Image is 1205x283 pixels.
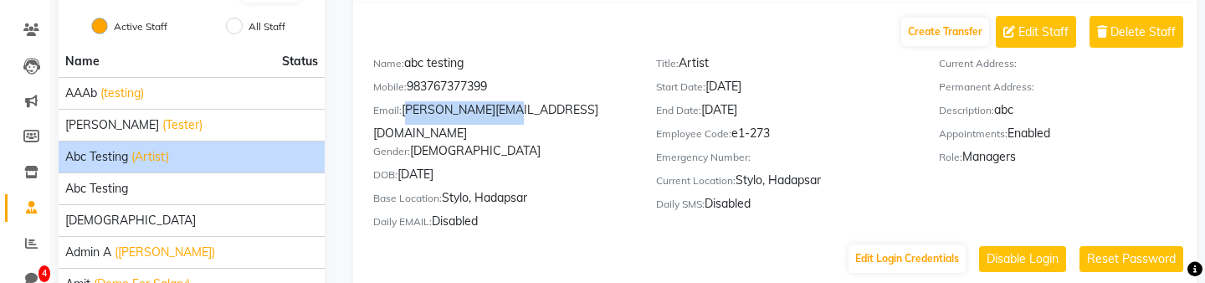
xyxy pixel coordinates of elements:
div: [DATE] [656,78,914,101]
div: [DEMOGRAPHIC_DATA] [373,142,631,166]
label: Daily EMAIL: [373,214,432,229]
div: [PERSON_NAME][EMAIL_ADDRESS][DOMAIN_NAME] [373,101,631,142]
div: Enabled [939,125,1197,148]
label: Base Location: [373,191,442,206]
button: Disable Login [979,246,1066,272]
label: Email: [373,103,402,118]
label: Emergency Number: [656,150,751,165]
div: Managers [939,148,1197,172]
div: abc testing [373,54,631,78]
span: Name [65,54,100,69]
label: Name: [373,56,404,71]
label: Title: [656,56,679,71]
span: Status [282,53,318,70]
span: [DEMOGRAPHIC_DATA] [65,212,196,229]
span: ([PERSON_NAME]) [115,244,215,261]
button: Edit Login Credentials [849,244,966,273]
button: Reset Password [1079,246,1183,272]
div: abc [939,101,1197,125]
label: All Staff [249,19,285,34]
span: 4 [38,265,50,282]
span: (Tester) [162,116,203,134]
label: Appointments: [939,126,1008,141]
div: e1-273 [656,125,914,148]
div: Disabled [656,195,914,219]
div: Artist [656,54,914,78]
button: Delete Staff [1090,16,1183,48]
span: [PERSON_NAME] [65,116,159,134]
label: Mobile: [373,80,407,95]
span: Delete Staff [1110,23,1176,41]
span: abc testing [65,148,128,166]
div: Stylo, Hadapsar [373,189,631,213]
label: Current Address: [939,56,1017,71]
span: (Artist) [131,148,169,166]
label: Employee Code: [656,126,731,141]
div: 983767377399 [373,78,631,101]
div: Stylo, Hadapsar [656,172,914,195]
span: Admin A [65,244,111,261]
div: Disabled [373,213,631,236]
label: Permanent Address: [939,80,1034,95]
label: Description: [939,103,994,118]
span: Edit Staff [1018,23,1069,41]
div: [DATE] [656,101,914,125]
button: Edit Staff [996,16,1076,48]
label: Gender: [373,144,410,159]
div: [DATE] [373,166,631,189]
button: Create Transfer [901,18,989,46]
label: Start Date: [656,80,705,95]
label: Current Location: [656,173,736,188]
label: DOB: [373,167,397,183]
label: Daily SMS: [656,197,705,212]
label: Active Staff [114,19,167,34]
span: AAAb [65,85,97,102]
label: End Date: [656,103,701,118]
label: Role: [939,150,962,165]
span: Abc testing [65,180,128,198]
span: (testing) [100,85,144,102]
